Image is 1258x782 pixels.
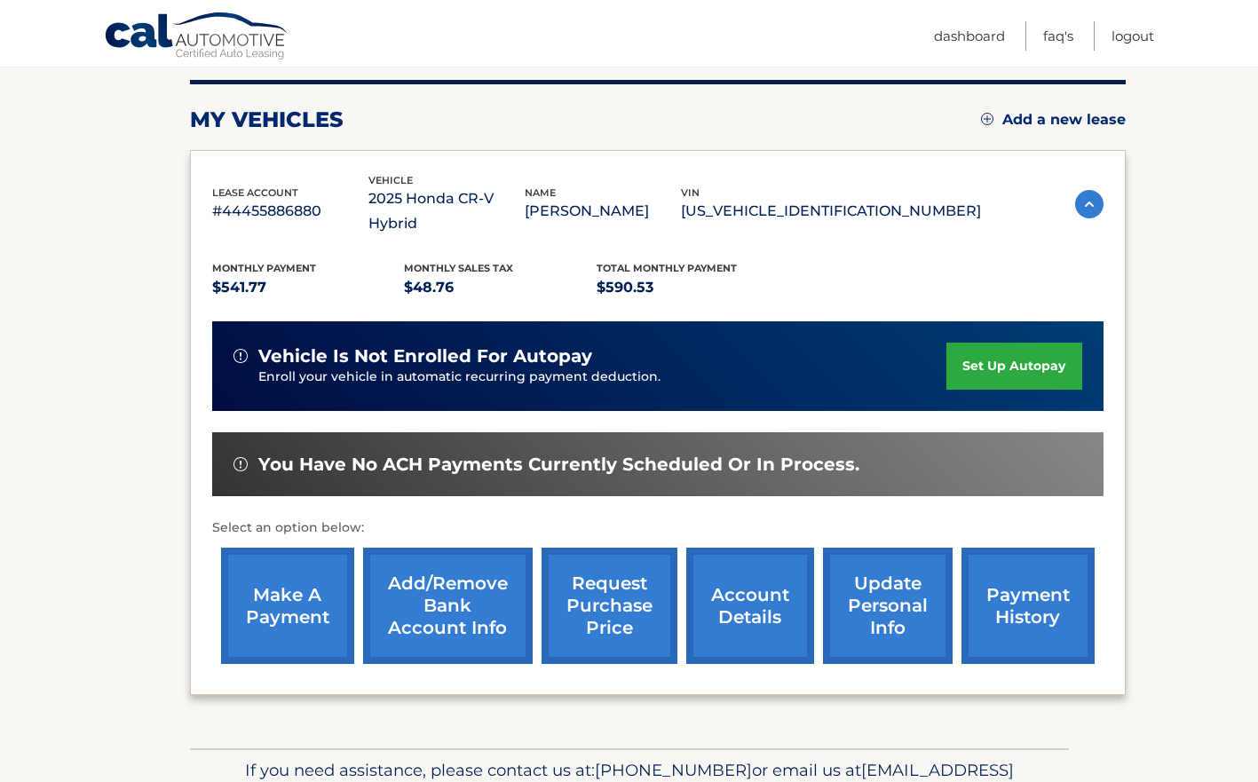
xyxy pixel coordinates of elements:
[212,199,368,224] p: #44455886880
[681,199,981,224] p: [US_VEHICLE_IDENTIFICATION_NUMBER]
[934,21,1005,51] a: Dashboard
[686,548,814,664] a: account details
[221,548,354,664] a: make a payment
[525,199,681,224] p: [PERSON_NAME]
[212,186,298,199] span: lease account
[597,275,789,300] p: $590.53
[404,262,513,274] span: Monthly sales Tax
[363,548,533,664] a: Add/Remove bank account info
[595,760,752,780] span: [PHONE_NUMBER]
[823,548,953,664] a: update personal info
[1075,190,1104,218] img: accordion-active.svg
[258,367,947,387] p: Enroll your vehicle in automatic recurring payment deduction.
[233,457,248,471] img: alert-white.svg
[212,262,316,274] span: Monthly Payment
[104,12,290,63] a: Cal Automotive
[212,517,1104,539] p: Select an option below:
[946,343,1081,390] a: set up autopay
[190,107,344,133] h2: my vehicles
[597,262,737,274] span: Total Monthly Payment
[681,186,700,199] span: vin
[368,174,413,186] span: vehicle
[258,454,859,476] span: You have no ACH payments currently scheduled or in process.
[981,111,1126,129] a: Add a new lease
[961,548,1095,664] a: payment history
[368,186,525,236] p: 2025 Honda CR-V Hybrid
[233,349,248,363] img: alert-white.svg
[525,186,556,199] span: name
[981,113,993,125] img: add.svg
[542,548,677,664] a: request purchase price
[258,345,592,367] span: vehicle is not enrolled for autopay
[1112,21,1154,51] a: Logout
[1043,21,1073,51] a: FAQ's
[212,275,405,300] p: $541.77
[404,275,597,300] p: $48.76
